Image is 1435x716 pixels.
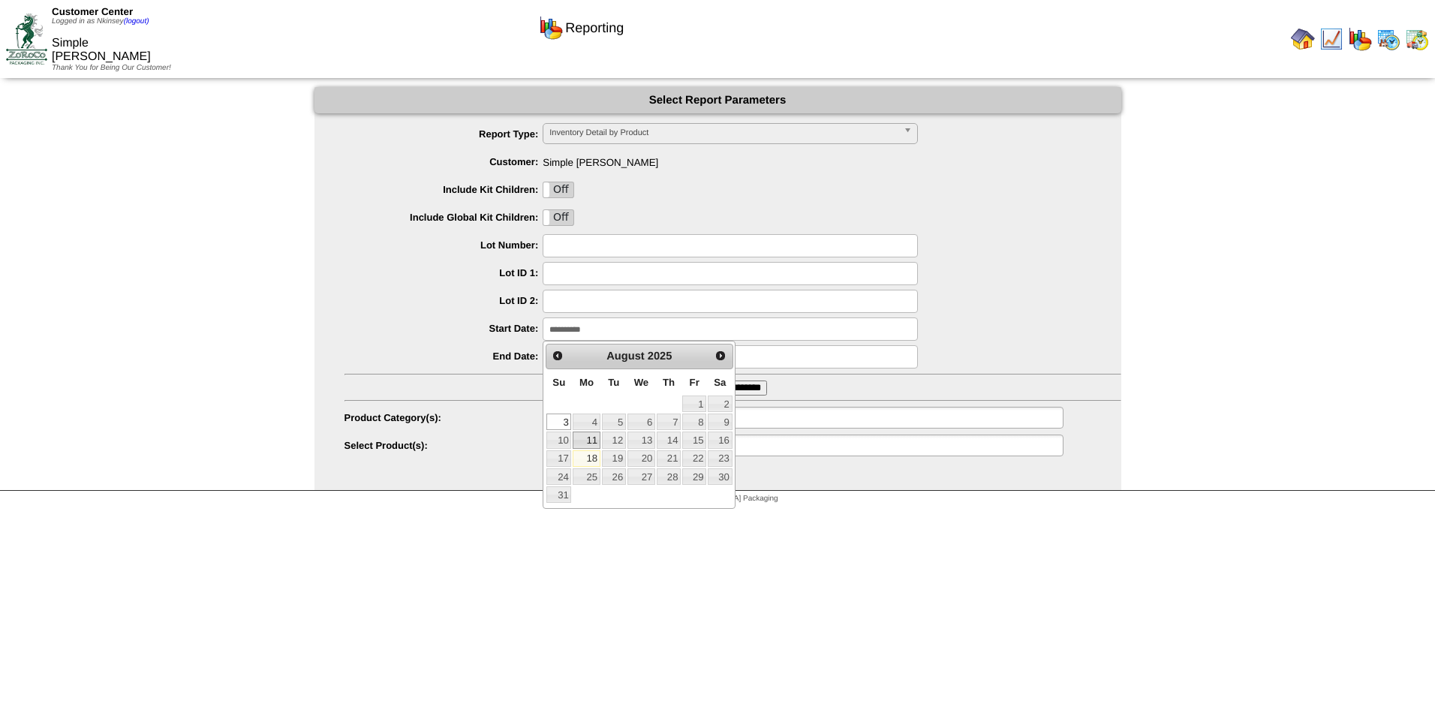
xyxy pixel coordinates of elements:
[657,468,681,485] a: 28
[1348,27,1372,51] img: graph.gif
[344,212,543,223] label: Include Global Kit Children:
[634,377,649,388] span: Wednesday
[602,450,626,467] a: 19
[552,377,565,388] span: Sunday
[573,414,600,430] a: 4
[627,432,655,448] a: 13
[1291,27,1315,51] img: home.gif
[627,450,655,467] a: 20
[579,377,594,388] span: Monday
[546,468,571,485] a: 24
[543,210,573,225] label: Off
[565,20,624,36] span: Reporting
[344,295,543,306] label: Lot ID 2:
[657,432,681,448] a: 14
[52,6,133,17] span: Customer Center
[52,17,149,26] span: Logged in as Nkinsey
[602,432,626,448] a: 12
[543,182,574,198] div: OnOff
[344,156,543,167] label: Customer:
[548,346,567,366] a: Prev
[708,414,732,430] a: 9
[657,414,681,430] a: 7
[708,396,732,412] a: 2
[546,450,571,467] a: 17
[682,450,706,467] a: 22
[1376,27,1400,51] img: calendarprod.gif
[543,182,573,197] label: Off
[344,267,543,278] label: Lot ID 1:
[602,414,626,430] a: 5
[627,468,655,485] a: 27
[344,128,543,140] label: Report Type:
[663,377,675,388] span: Thursday
[546,432,571,448] a: 10
[606,350,644,363] span: August
[52,64,171,72] span: Thank You for Being Our Customer!
[344,440,543,451] label: Select Product(s):
[602,468,626,485] a: 26
[549,124,898,142] span: Inventory Detail by Product
[682,414,706,430] a: 8
[344,184,543,195] label: Include Kit Children:
[6,14,47,64] img: ZoRoCo_Logo(Green%26Foil)%20jpg.webp
[714,377,726,388] span: Saturday
[546,486,571,503] a: 31
[344,323,543,334] label: Start Date:
[344,350,543,362] label: End Date:
[682,432,706,448] a: 15
[648,350,672,363] span: 2025
[682,468,706,485] a: 29
[552,350,564,362] span: Prev
[543,209,574,226] div: OnOff
[344,239,543,251] label: Lot Number:
[539,16,563,40] img: graph.gif
[711,346,730,366] a: Next
[708,432,732,448] a: 16
[608,377,619,388] span: Tuesday
[714,350,727,362] span: Next
[1319,27,1343,51] img: line_graph.gif
[124,17,149,26] a: (logout)
[627,414,655,430] a: 6
[690,377,699,388] span: Friday
[314,87,1121,113] div: Select Report Parameters
[573,468,600,485] a: 25
[708,468,732,485] a: 30
[1405,27,1429,51] img: calendarinout.gif
[573,450,600,467] a: 18
[344,412,543,423] label: Product Category(s):
[708,450,732,467] a: 23
[682,396,706,412] a: 1
[52,37,151,63] span: Simple [PERSON_NAME]
[573,432,600,448] a: 11
[344,151,1121,168] span: Simple [PERSON_NAME]
[657,450,681,467] a: 21
[546,414,571,430] a: 3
